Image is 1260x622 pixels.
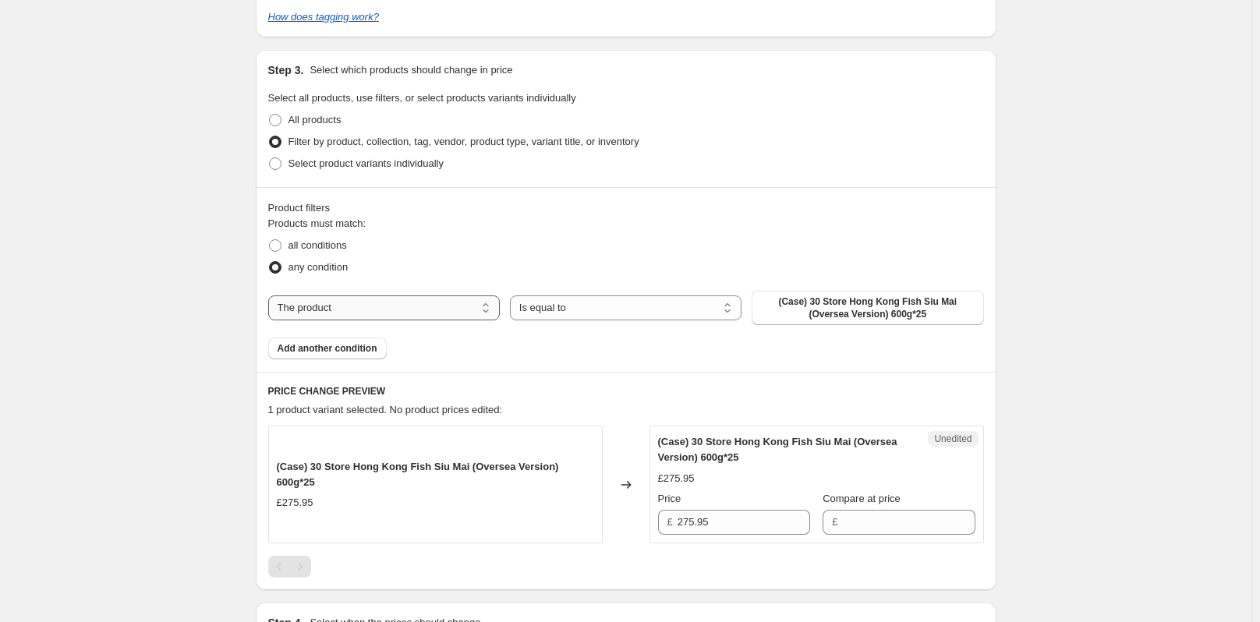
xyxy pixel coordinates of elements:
span: all conditions [288,239,347,251]
span: any condition [288,261,349,273]
button: (Case) 30 Store Hong Kong Fish Siu Mai (Oversea Version) 600g*25 [752,291,983,325]
p: Select which products should change in price [310,62,512,78]
span: Filter by product, collection, tag, vendor, product type, variant title, or inventory [288,136,639,147]
span: 1 product variant selected. No product prices edited: [268,404,503,415]
span: Unedited [934,433,972,445]
span: (Case) 30 Store Hong Kong Fish Siu Mai (Oversea Version) 600g*25 [761,295,974,320]
nav: Pagination [268,556,311,578]
div: £275.95 [277,495,313,511]
div: £275.95 [658,471,695,486]
h6: PRICE CHANGE PREVIEW [268,385,984,398]
span: Add another condition [278,342,377,355]
span: Select product variants individually [288,157,444,169]
h2: Step 3. [268,62,304,78]
span: (Case) 30 Store Hong Kong Fish Siu Mai (Oversea Version) 600g*25 [658,436,897,463]
div: Product filters [268,200,984,216]
button: Add another condition [268,338,387,359]
span: (Case) 30 Store Hong Kong Fish Siu Mai (Oversea Version) 600g*25 [277,461,559,488]
a: How does tagging work? [268,11,379,23]
span: Compare at price [823,493,901,504]
span: £ [832,516,837,528]
span: Select all products, use filters, or select products variants individually [268,92,576,104]
span: Products must match: [268,217,366,229]
span: Price [658,493,681,504]
span: All products [288,114,342,125]
span: £ [667,516,673,528]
